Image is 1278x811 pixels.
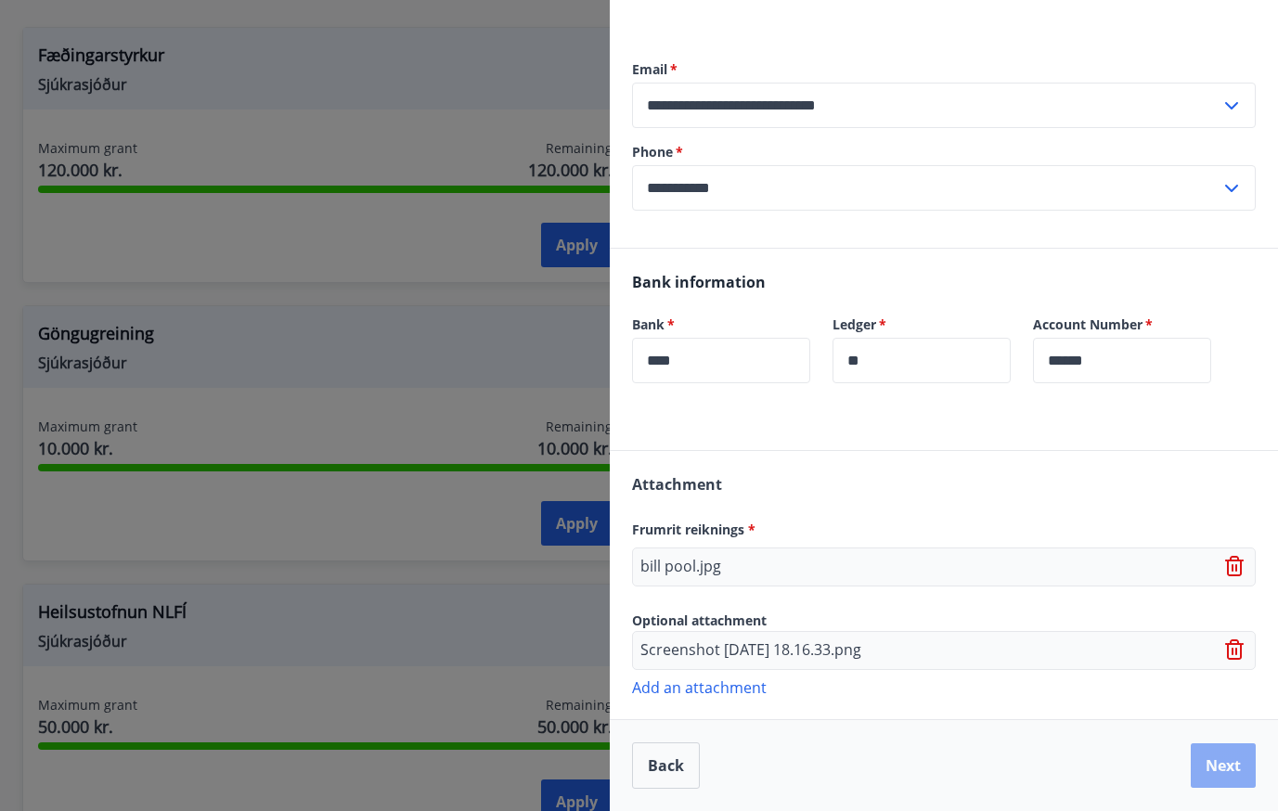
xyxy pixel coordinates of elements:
[833,315,1011,334] label: Ledger
[632,521,755,538] span: Frumrit reiknings
[632,60,1256,79] label: Email
[632,315,810,334] label: Bank
[1033,315,1211,334] label: Account Number
[1191,743,1256,788] button: Next
[632,742,700,789] button: Back
[640,639,861,662] p: Screenshot [DATE] 18.16.33.png
[640,556,721,578] p: bill pool.jpg
[632,272,766,292] span: Bank information
[632,474,722,495] span: Attachment
[632,143,1256,161] label: Phone
[632,611,767,629] span: Optional attachment
[632,677,1256,696] p: Add an attachment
